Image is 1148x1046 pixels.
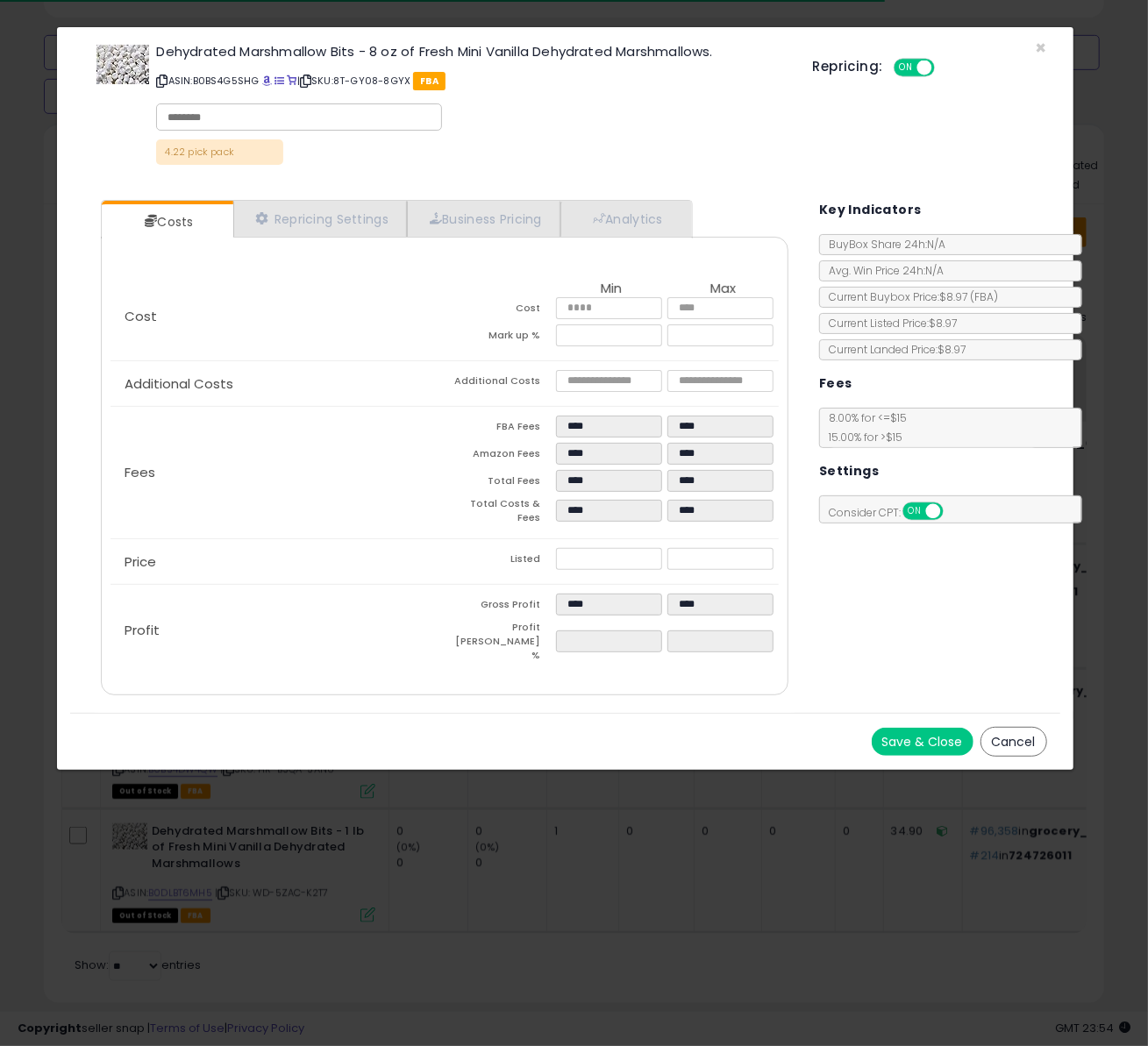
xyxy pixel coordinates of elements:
p: Fees [111,466,445,480]
td: Cost [445,297,556,324]
a: Your listing only [288,74,297,88]
p: Price [111,555,445,569]
h3: Dehydrated Marshmallow Bits - 8 oz of Fresh Mini Vanilla Dehydrated Marshmallows. [156,45,786,58]
span: ( FBA ) [970,289,998,304]
a: BuyBox page [262,74,272,88]
a: Costs [102,204,232,239]
span: OFF [931,60,959,75]
span: × [1036,35,1047,60]
p: 4.22 pick pack [156,139,283,165]
a: Repricing Settings [233,201,407,237]
span: 8.00 % for <= $15 [820,410,907,445]
a: All offer listings [275,74,284,88]
span: Consider CPT: [820,505,966,520]
td: FBA Fees [445,416,556,443]
p: Profit [111,623,445,637]
a: Analytics [560,201,690,237]
span: OFF [940,504,968,519]
span: FBA [413,72,446,90]
td: Amazon Fees [445,443,556,470]
p: Additional Costs [111,377,445,391]
span: Current Buybox Price: [820,289,998,304]
span: Current Listed Price: $8.97 [820,316,957,331]
span: Avg. Win Price 24h: N/A [820,263,944,278]
td: Total Fees [445,470,556,497]
h5: Key Indicators [819,199,922,221]
img: 4123N6WcOsL._SL60_.jpg [96,45,149,84]
a: Business Pricing [407,201,560,237]
span: $8.97 [939,289,998,304]
p: ASIN: B0BS4G5SHG | SKU: 8T-GY08-8GYX [156,67,786,95]
p: Cost [111,310,445,324]
button: Cancel [980,727,1047,757]
td: Total Costs & Fees [445,497,556,530]
span: 15.00 % for > $15 [820,430,902,445]
button: Save & Close [872,728,973,756]
span: BuyBox Share 24h: N/A [820,237,945,252]
td: Mark up % [445,324,556,352]
span: ON [904,504,926,519]
td: Additional Costs [445,370,556,397]
span: ON [895,60,917,75]
h5: Settings [819,460,879,482]
td: Listed [445,548,556,575]
span: Current Landed Price: $8.97 [820,342,966,357]
td: Profit [PERSON_NAME] % [445,621,556,667]
th: Max [667,281,779,297]
td: Gross Profit [445,594,556,621]
th: Min [556,281,667,297]
h5: Repricing: [813,60,883,74]
h5: Fees [819,373,852,395]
